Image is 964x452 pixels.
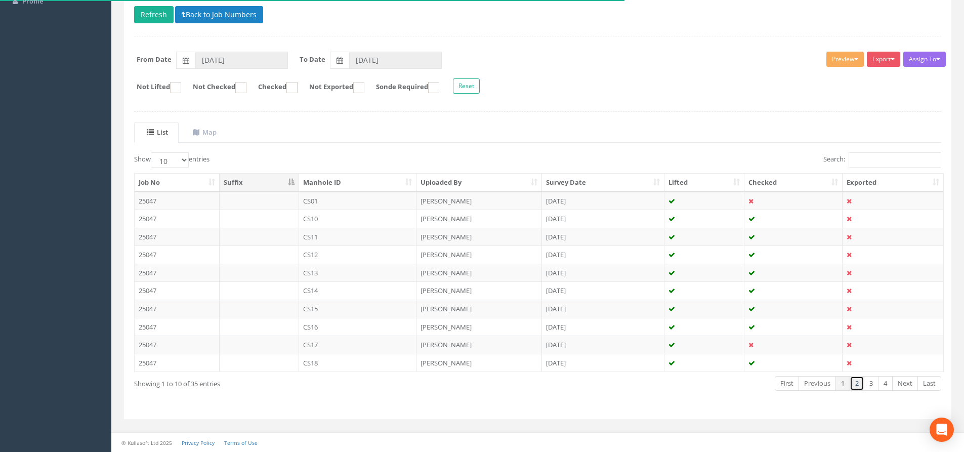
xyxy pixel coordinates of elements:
td: [DATE] [542,336,664,354]
a: First [775,376,799,391]
td: CS16 [299,318,417,336]
td: 25047 [135,210,220,228]
small: © Kullasoft Ltd 2025 [121,439,172,446]
th: Manhole ID: activate to sort column ascending [299,174,417,192]
td: [PERSON_NAME] [416,245,542,264]
td: CS11 [299,228,417,246]
a: 3 [864,376,878,391]
td: [PERSON_NAME] [416,192,542,210]
td: [PERSON_NAME] [416,336,542,354]
a: Last [917,376,941,391]
a: Next [892,376,918,391]
td: [DATE] [542,192,664,210]
td: [PERSON_NAME] [416,300,542,318]
th: Job No: activate to sort column ascending [135,174,220,192]
td: [DATE] [542,210,664,228]
td: CS14 [299,281,417,300]
td: [DATE] [542,264,664,282]
label: Not Lifted [127,82,181,93]
uib-tab-heading: List [147,128,168,137]
input: From Date [195,52,288,69]
button: Assign To [903,52,946,67]
select: Showentries [151,152,189,168]
td: 25047 [135,336,220,354]
td: 25047 [135,318,220,336]
td: 25047 [135,281,220,300]
td: [DATE] [542,300,664,318]
td: CS13 [299,264,417,282]
a: Terms of Use [224,439,258,446]
a: Map [180,122,227,143]
input: Search: [849,152,941,168]
button: Back to Job Numbers [175,6,263,23]
td: CS15 [299,300,417,318]
td: 25047 [135,245,220,264]
td: CS18 [299,354,417,372]
button: Refresh [134,6,174,23]
label: Not Checked [183,82,246,93]
td: [DATE] [542,281,664,300]
td: 25047 [135,264,220,282]
th: Suffix: activate to sort column descending [220,174,299,192]
label: From Date [137,55,172,64]
td: [DATE] [542,318,664,336]
div: Showing 1 to 10 of 35 entries [134,375,462,389]
th: Lifted: activate to sort column ascending [664,174,745,192]
td: [DATE] [542,228,664,246]
a: 2 [850,376,864,391]
th: Checked: activate to sort column ascending [744,174,843,192]
th: Exported: activate to sort column ascending [843,174,943,192]
td: [PERSON_NAME] [416,210,542,228]
label: Not Exported [299,82,364,93]
button: Export [867,52,900,67]
td: [PERSON_NAME] [416,354,542,372]
td: [DATE] [542,354,664,372]
button: Preview [826,52,864,67]
uib-tab-heading: Map [193,128,217,137]
td: [DATE] [542,245,664,264]
th: Survey Date: activate to sort column ascending [542,174,664,192]
label: Show entries [134,152,209,168]
td: CS10 [299,210,417,228]
td: [PERSON_NAME] [416,281,542,300]
td: [PERSON_NAME] [416,228,542,246]
a: 1 [835,376,850,391]
label: Search: [823,152,941,168]
th: Uploaded By: activate to sort column ascending [416,174,542,192]
td: 25047 [135,300,220,318]
td: 25047 [135,228,220,246]
label: Checked [248,82,298,93]
div: Open Intercom Messenger [930,418,954,442]
a: 4 [878,376,893,391]
td: CS17 [299,336,417,354]
button: Reset [453,78,480,94]
td: 25047 [135,192,220,210]
td: [PERSON_NAME] [416,318,542,336]
a: List [134,122,179,143]
input: To Date [349,52,442,69]
label: To Date [300,55,325,64]
td: 25047 [135,354,220,372]
a: Previous [799,376,836,391]
label: Sonde Required [366,82,439,93]
td: CS01 [299,192,417,210]
td: CS12 [299,245,417,264]
td: [PERSON_NAME] [416,264,542,282]
a: Privacy Policy [182,439,215,446]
